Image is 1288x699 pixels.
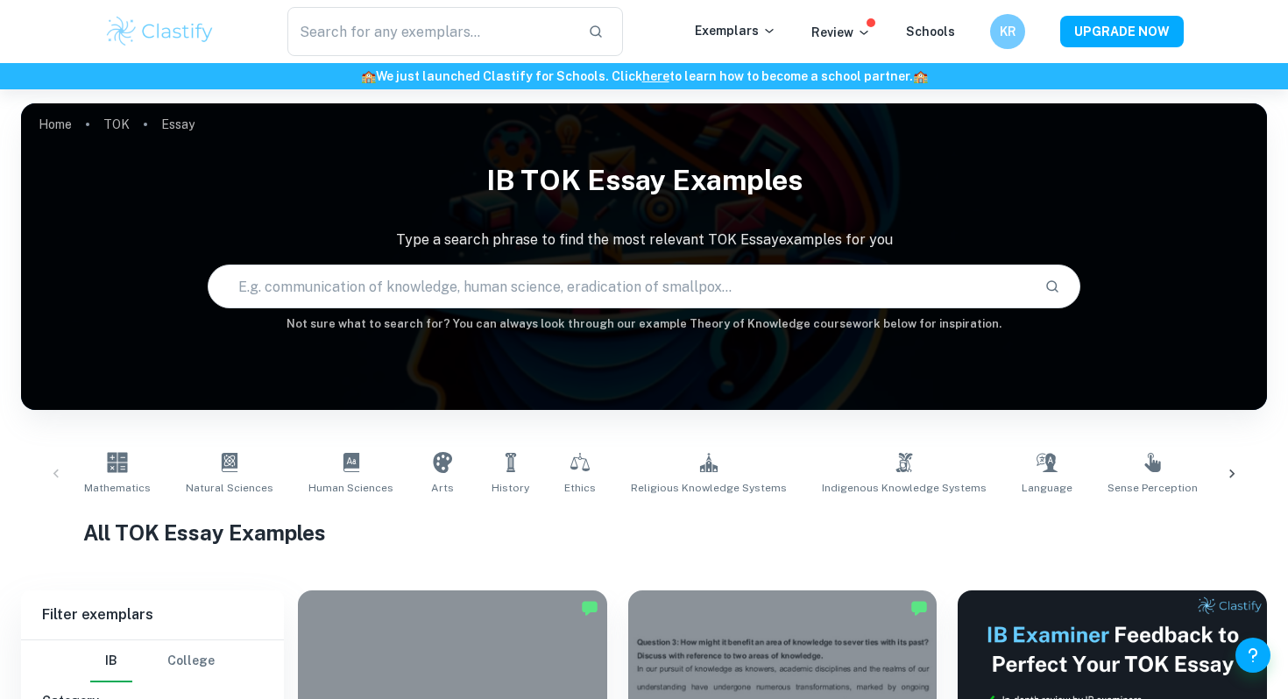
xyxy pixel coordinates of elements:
[21,152,1267,208] h1: IB TOK Essay examples
[361,69,376,83] span: 🏫
[913,69,928,83] span: 🏫
[431,480,454,496] span: Arts
[90,640,215,682] div: Filter type choice
[564,480,596,496] span: Ethics
[161,115,195,134] p: Essay
[631,480,787,496] span: Religious Knowledge Systems
[906,25,955,39] a: Schools
[103,112,130,137] a: TOK
[822,480,987,496] span: Indigenous Knowledge Systems
[21,315,1267,333] h6: Not sure what to search for? You can always look through our example Theory of Knowledge coursewo...
[308,480,393,496] span: Human Sciences
[581,599,598,617] img: Marked
[104,14,216,49] img: Clastify logo
[1022,480,1072,496] span: Language
[1235,638,1270,673] button: Help and Feedback
[209,262,1030,311] input: E.g. communication of knowledge, human science, eradication of smallpox...
[186,480,273,496] span: Natural Sciences
[1108,480,1198,496] span: Sense Perception
[21,229,1267,251] p: Type a search phrase to find the most relevant TOK Essay examples for you
[83,517,1205,548] h1: All TOK Essay Examples
[910,599,928,617] img: Marked
[21,590,284,639] h6: Filter exemplars
[642,69,669,83] a: here
[695,21,776,40] p: Exemplars
[990,14,1025,49] button: KR
[39,112,72,137] a: Home
[1060,16,1184,47] button: UPGRADE NOW
[811,23,871,42] p: Review
[492,480,529,496] span: History
[84,480,151,496] span: Mathematics
[1037,272,1067,301] button: Search
[998,22,1018,41] h6: KR
[167,640,215,682] button: College
[90,640,132,682] button: IB
[4,67,1284,86] h6: We just launched Clastify for Schools. Click to learn how to become a school partner.
[287,7,574,56] input: Search for any exemplars...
